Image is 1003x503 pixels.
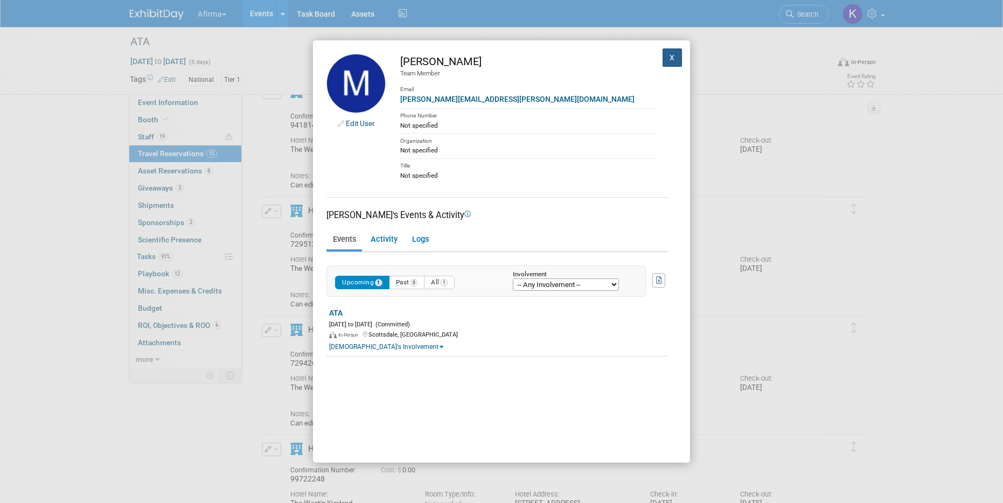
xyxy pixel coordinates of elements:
[329,332,337,338] img: In-Person Event
[400,121,654,130] div: Not specified
[326,209,668,221] div: [PERSON_NAME]'s Events & Activity
[372,321,410,328] span: (Committed)
[346,119,375,128] a: Edit User
[400,145,654,155] div: Not specified
[400,78,654,94] div: Email
[400,69,654,78] div: Team Member
[400,108,654,121] div: Phone Number
[513,271,629,278] div: Involvement
[663,48,682,67] button: X
[410,279,418,287] span: 0
[441,279,448,287] span: 1
[389,276,425,289] button: Past0
[400,171,654,180] div: Not specified
[364,230,403,249] a: Activity
[326,54,386,113] img: Mohammed Alshalalfa
[326,230,362,249] a: Events
[329,309,343,317] a: ATA
[400,134,654,146] div: Organization
[329,329,668,339] div: Scottsdale, [GEOGRAPHIC_DATA]
[400,95,635,103] a: [PERSON_NAME][EMAIL_ADDRESS][PERSON_NAME][DOMAIN_NAME]
[424,276,455,289] button: All1
[375,279,382,287] span: 1
[400,158,654,171] div: Title
[335,276,389,289] button: Upcoming1
[406,230,435,249] a: Logs
[329,343,443,351] a: [DEMOGRAPHIC_DATA]'s Involvement
[400,54,654,69] div: [PERSON_NAME]
[329,319,668,329] div: [DATE] to [DATE]
[338,332,361,338] span: In-Person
